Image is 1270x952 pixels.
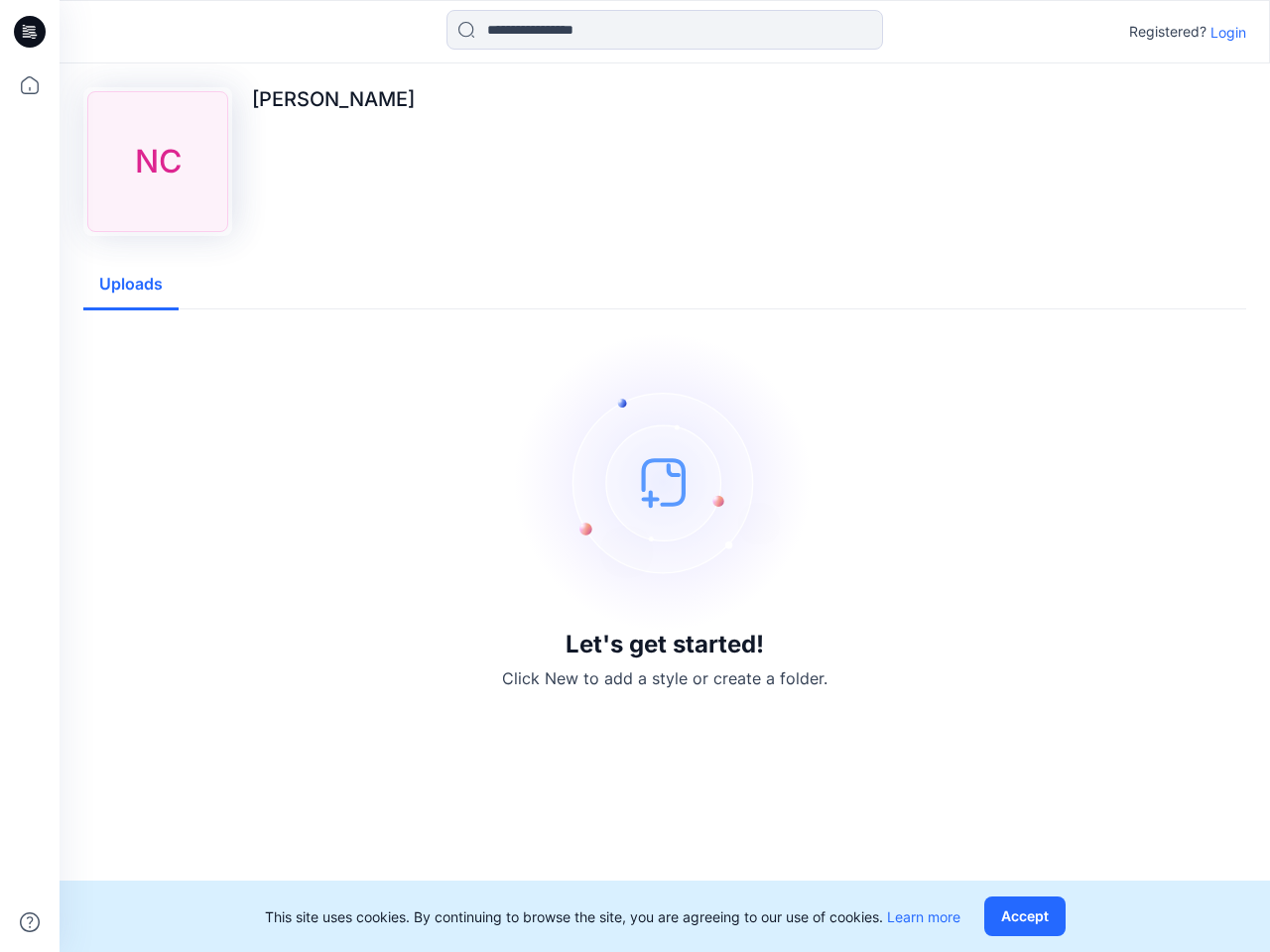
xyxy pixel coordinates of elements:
[252,87,415,111] p: [PERSON_NAME]
[1129,20,1206,44] p: Registered?
[502,666,827,690] p: Click New to add a style or create a folder.
[887,908,960,925] a: Learn more
[83,260,179,310] button: Uploads
[516,333,814,631] img: empty-state-image.svg
[566,631,764,658] h3: Let's get started!
[984,896,1066,936] button: Accept
[265,906,960,927] p: This site uses cookies. By continuing to browse the site, you are agreeing to our use of cookies.
[87,91,228,232] div: NC
[1210,22,1246,43] p: Login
